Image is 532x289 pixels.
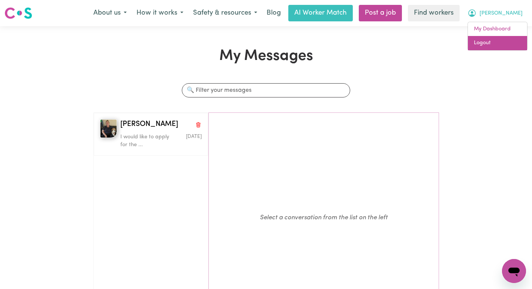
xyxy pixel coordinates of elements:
[195,120,202,129] button: Delete conversation
[132,5,188,21] button: How it works
[4,6,32,20] img: Careseekers logo
[188,5,262,21] button: Safety & resources
[120,133,174,149] p: I would like to apply for the ...
[480,9,523,18] span: [PERSON_NAME]
[288,5,353,21] a: AI Worker Match
[260,214,388,221] em: Select a conversation from the list on the left
[359,5,402,21] a: Post a job
[463,5,528,21] button: My Account
[186,134,202,139] span: Message sent on August 5, 2025
[468,22,527,36] a: My Dashboard
[93,47,439,65] h1: My Messages
[408,5,460,21] a: Find workers
[182,83,350,97] input: 🔍 Filter your messages
[94,113,208,156] button: Cherie R[PERSON_NAME]Delete conversationI would like to apply for the ...Message sent on August 5...
[120,119,178,130] span: [PERSON_NAME]
[468,36,527,50] a: Logout
[88,5,132,21] button: About us
[4,4,32,22] a: Careseekers logo
[468,22,528,51] div: My Account
[262,5,285,21] a: Blog
[502,259,526,283] iframe: Button to launch messaging window
[100,119,117,138] img: Cherie R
